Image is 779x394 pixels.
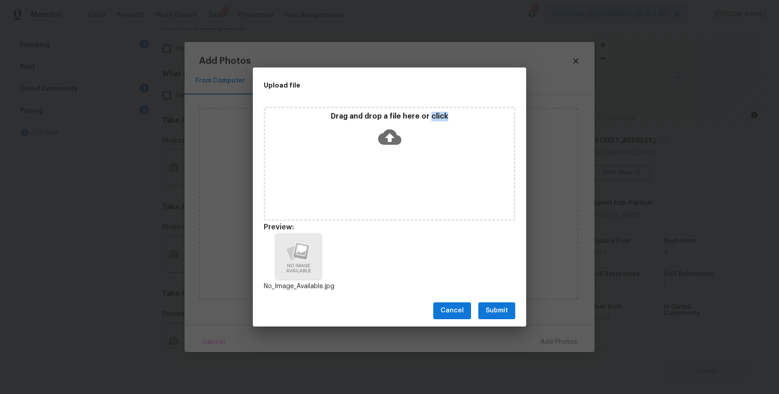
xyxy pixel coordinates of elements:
[441,305,464,316] span: Cancel
[264,282,333,291] p: No_Image_Available.jpg
[264,80,474,90] h2: Upload file
[276,233,321,279] img: Z
[433,302,471,319] button: Cancel
[265,112,514,121] p: Drag and drop a file here or click
[478,302,515,319] button: Submit
[486,305,508,316] span: Submit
